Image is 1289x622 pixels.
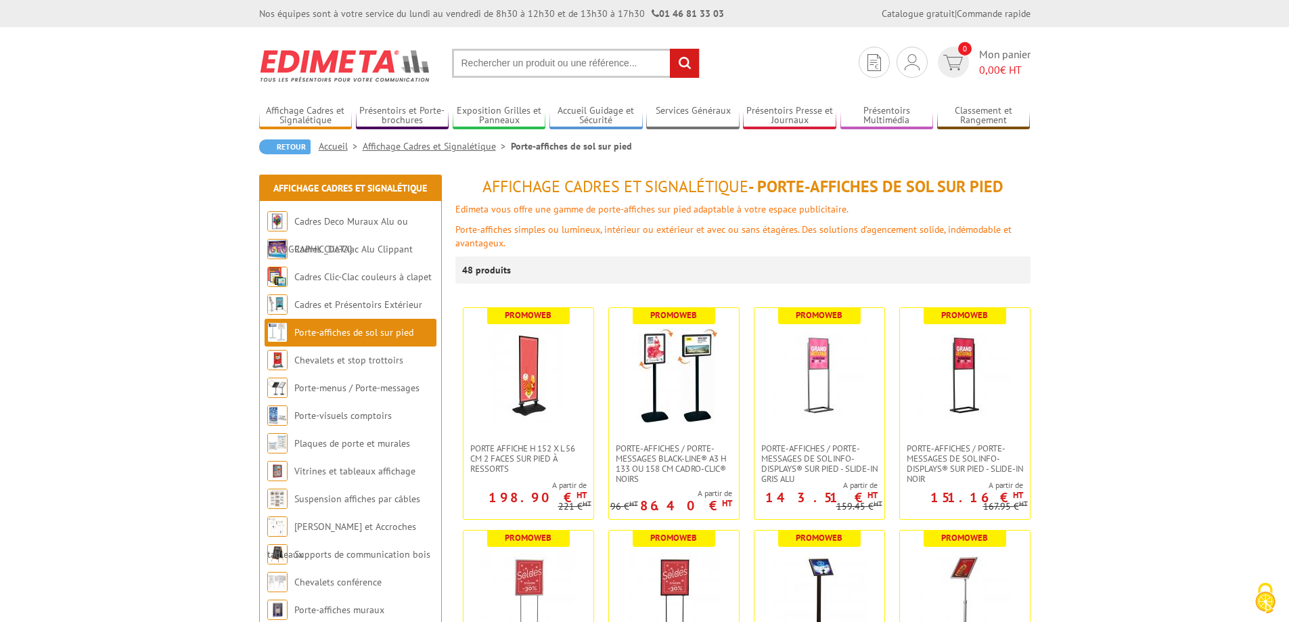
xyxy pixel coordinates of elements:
[900,443,1030,484] a: Porte-affiches / Porte-messages de sol Info-Displays® sur pied - Slide-in Noir
[1013,489,1023,501] sup: HT
[836,502,882,512] p: 159.45 €
[558,502,591,512] p: 221 €
[455,178,1031,196] h1: - Porte-affiches de sol sur pied
[979,47,1031,78] span: Mon panier
[294,271,432,283] a: Cadres Clic-Clac couleurs à clapet
[273,182,427,194] a: Affichage Cadres et Signalétique
[267,211,288,231] img: Cadres Deco Muraux Alu ou Bois
[267,267,288,287] img: Cadres Clic-Clac couleurs à clapet
[455,203,849,215] font: Edimeta vous offre une gamme de porte-affiches sur pied adaptable à votre espace publicitaire.
[761,443,878,484] span: Porte-affiches / Porte-messages de sol Info-Displays® sur pied - Slide-in Gris Alu
[511,139,632,153] li: Porte-affiches de sol sur pied
[294,437,410,449] a: Plaques de porte et murales
[267,516,288,537] img: Cimaises et Accroches tableaux
[267,433,288,453] img: Plaques de porte et murales
[294,576,382,588] a: Chevalets conférence
[610,502,638,512] p: 96 €
[610,488,732,499] span: A partir de
[650,532,697,543] b: Promoweb
[267,350,288,370] img: Chevalets et stop trottoirs
[259,7,724,20] div: Nos équipes sont à votre service du lundi au vendredi de 8h30 à 12h30 et de 13h30 à 17h30
[937,105,1031,127] a: Classement et Rangement
[453,105,546,127] a: Exposition Grilles et Panneaux
[294,243,413,255] a: Cadres Clic-Clac Alu Clippant
[616,443,732,484] span: Porte-affiches / Porte-messages Black-Line® A3 H 133 ou 158 cm Cadro-Clic® noirs
[294,382,420,394] a: Porte-menus / Porte-messages
[796,309,842,321] b: Promoweb
[670,49,699,78] input: rechercher
[267,378,288,398] img: Porte-menus / Porte-messages
[722,497,732,509] sup: HT
[482,176,748,197] span: Affichage Cadres et Signalétique
[754,443,884,484] a: Porte-affiches / Porte-messages de sol Info-Displays® sur pied - Slide-in Gris Alu
[867,54,881,71] img: devis rapide
[934,47,1031,78] a: devis rapide 0 Mon panier 0,00€ HT
[267,215,408,255] a: Cadres Deco Muraux Alu ou [GEOGRAPHIC_DATA]
[840,105,934,127] a: Présentoirs Multimédia
[957,7,1031,20] a: Commande rapide
[481,328,576,423] img: Porte Affiche H 152 x L 56 cm 2 faces sur pied à ressorts
[363,140,511,152] a: Affichage Cadres et Signalétique
[259,41,432,91] img: Edimeta
[979,62,1031,78] span: € HT
[627,328,721,423] img: Porte-affiches / Porte-messages Black-Line® A3 H 133 ou 158 cm Cadro-Clic® noirs
[576,489,587,501] sup: HT
[905,54,920,70] img: devis rapide
[267,322,288,342] img: Porte-affiches de sol sur pied
[652,7,724,20] strong: 01 46 81 33 03
[646,105,740,127] a: Services Généraux
[941,309,988,321] b: Promoweb
[267,520,416,560] a: [PERSON_NAME] et Accroches tableaux
[259,105,353,127] a: Affichage Cadres et Signalétique
[772,328,867,423] img: Porte-affiches / Porte-messages de sol Info-Displays® sur pied - Slide-in Gris Alu
[463,443,593,474] a: Porte Affiche H 152 x L 56 cm 2 faces sur pied à ressorts
[796,532,842,543] b: Promoweb
[918,328,1012,423] img: Porte-affiches / Porte-messages de sol Info-Displays® sur pied - Slide-in Noir
[267,461,288,481] img: Vitrines et tableaux affichage
[319,140,363,152] a: Accueil
[463,480,587,491] span: A partir de
[294,465,415,477] a: Vitrines et tableaux affichage
[267,294,288,315] img: Cadres et Présentoirs Extérieur
[609,443,739,484] a: Porte-affiches / Porte-messages Black-Line® A3 H 133 ou 158 cm Cadro-Clic® noirs
[583,499,591,508] sup: HT
[1242,576,1289,622] button: Cookies (fenêtre modale)
[549,105,643,127] a: Accueil Guidage et Sécurité
[983,502,1028,512] p: 167.95 €
[267,489,288,509] img: Suspension affiches par câbles
[958,42,972,55] span: 0
[943,55,963,70] img: devis rapide
[294,298,422,311] a: Cadres et Présentoirs Extérieur
[462,257,513,284] p: 48 produits
[629,499,638,508] sup: HT
[294,604,384,616] a: Porte-affiches muraux
[294,409,392,422] a: Porte-visuels comptoirs
[505,532,551,543] b: Promoweb
[930,493,1023,502] p: 151.16 €
[867,489,878,501] sup: HT
[941,532,988,543] b: Promoweb
[489,493,587,502] p: 198.90 €
[907,443,1023,484] span: Porte-affiches / Porte-messages de sol Info-Displays® sur pied - Slide-in Noir
[294,326,413,338] a: Porte-affiches de sol sur pied
[979,63,1000,76] span: 0,00
[765,493,878,502] p: 143.51 €
[743,105,836,127] a: Présentoirs Presse et Journaux
[267,405,288,426] img: Porte-visuels comptoirs
[294,354,403,366] a: Chevalets et stop trottoirs
[900,480,1023,491] span: A partir de
[452,49,700,78] input: Rechercher un produit ou une référence...
[882,7,1031,20] div: |
[874,499,882,508] sup: HT
[754,480,878,491] span: A partir de
[1248,581,1282,615] img: Cookies (fenêtre modale)
[882,7,955,20] a: Catalogue gratuit
[640,502,732,510] p: 86.40 €
[455,223,1012,249] font: Porte-affiches simples ou lumineux, intérieur ou extérieur et avec ou sans étagères. Des solution...
[650,309,697,321] b: Promoweb
[294,493,420,505] a: Suspension affiches par câbles
[505,309,551,321] b: Promoweb
[294,548,430,560] a: Supports de communication bois
[470,443,587,474] span: Porte Affiche H 152 x L 56 cm 2 faces sur pied à ressorts
[356,105,449,127] a: Présentoirs et Porte-brochures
